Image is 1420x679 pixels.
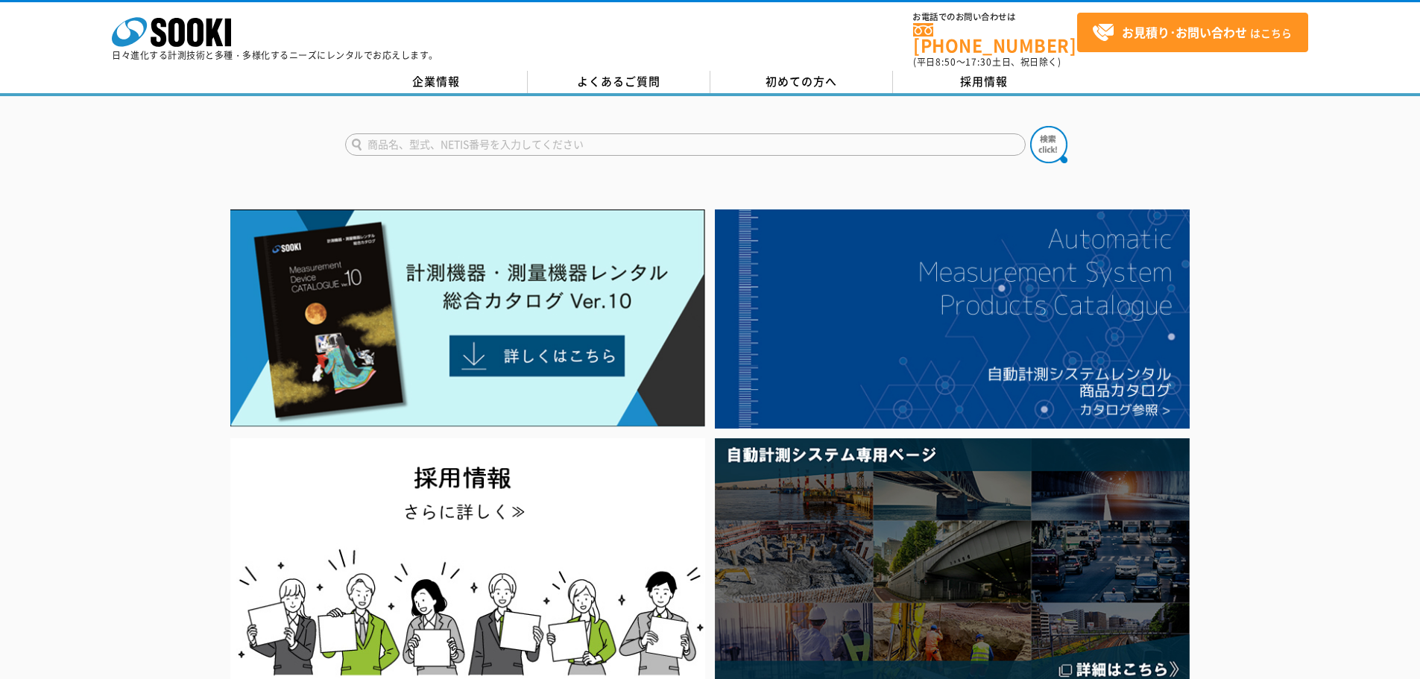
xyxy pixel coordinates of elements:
[1122,23,1247,41] strong: お見積り･お問い合わせ
[1092,22,1292,44] span: はこちら
[112,51,438,60] p: 日々進化する計測技術と多種・多様化するニーズにレンタルでお応えします。
[1077,13,1308,52] a: お見積り･お問い合わせはこちら
[913,23,1077,54] a: [PHONE_NUMBER]
[528,71,710,93] a: よくあるご質問
[715,209,1190,429] img: 自動計測システムカタログ
[230,209,705,427] img: Catalog Ver10
[913,55,1061,69] span: (平日 ～ 土日、祝日除く)
[913,13,1077,22] span: お電話でのお問い合わせは
[1030,126,1067,163] img: btn_search.png
[710,71,893,93] a: 初めての方へ
[893,71,1076,93] a: 採用情報
[345,71,528,93] a: 企業情報
[965,55,992,69] span: 17:30
[935,55,956,69] span: 8:50
[766,73,837,89] span: 初めての方へ
[345,133,1026,156] input: 商品名、型式、NETIS番号を入力してください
